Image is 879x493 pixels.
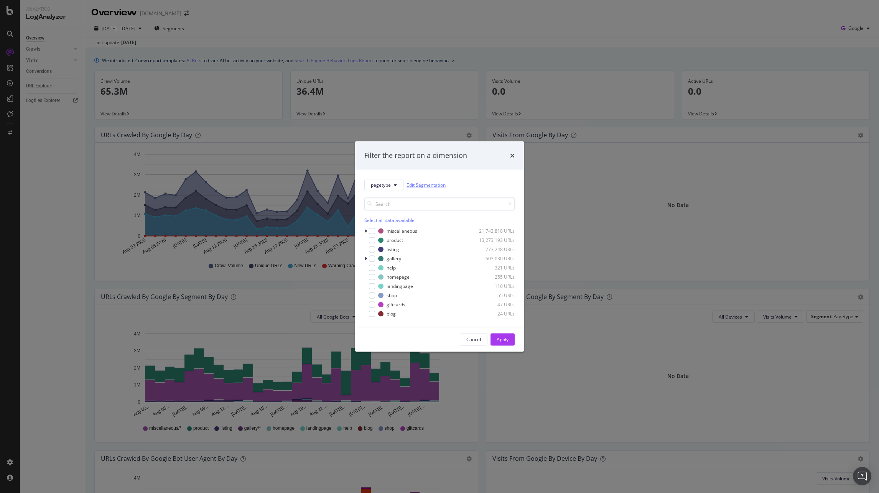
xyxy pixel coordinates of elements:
div: 773,248 URLs [477,246,515,253]
div: Select all data available [364,217,515,223]
div: 21,743,818 URLs [477,228,515,234]
div: listing [387,246,399,253]
span: pagetype [371,182,391,188]
div: help [387,265,396,271]
div: Apply [497,336,509,343]
div: miscellaneous [387,228,417,234]
div: Open Intercom Messenger [853,467,871,485]
div: 55 URLs [477,292,515,299]
button: Cancel [460,333,487,345]
div: 321 URLs [477,265,515,271]
div: 603,030 URLs [477,255,515,262]
button: pagetype [364,179,403,191]
div: 24 URLs [477,311,515,317]
div: blog [387,311,396,317]
div: times [510,151,515,161]
div: gallery [387,255,401,262]
div: giftcards [387,301,405,308]
div: shop [387,292,397,299]
input: Search [364,197,515,210]
div: product [387,237,403,243]
div: Filter the report on a dimension [364,151,467,161]
div: Cancel [466,336,481,343]
div: homepage [387,274,410,280]
button: Apply [491,333,515,345]
div: modal [355,141,524,352]
div: landingpage [387,283,413,289]
div: 255 URLs [477,274,515,280]
a: Edit Segmentation [407,181,446,189]
div: 47 URLs [477,301,515,308]
div: 13,273,193 URLs [477,237,515,243]
div: 110 URLs [477,283,515,289]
